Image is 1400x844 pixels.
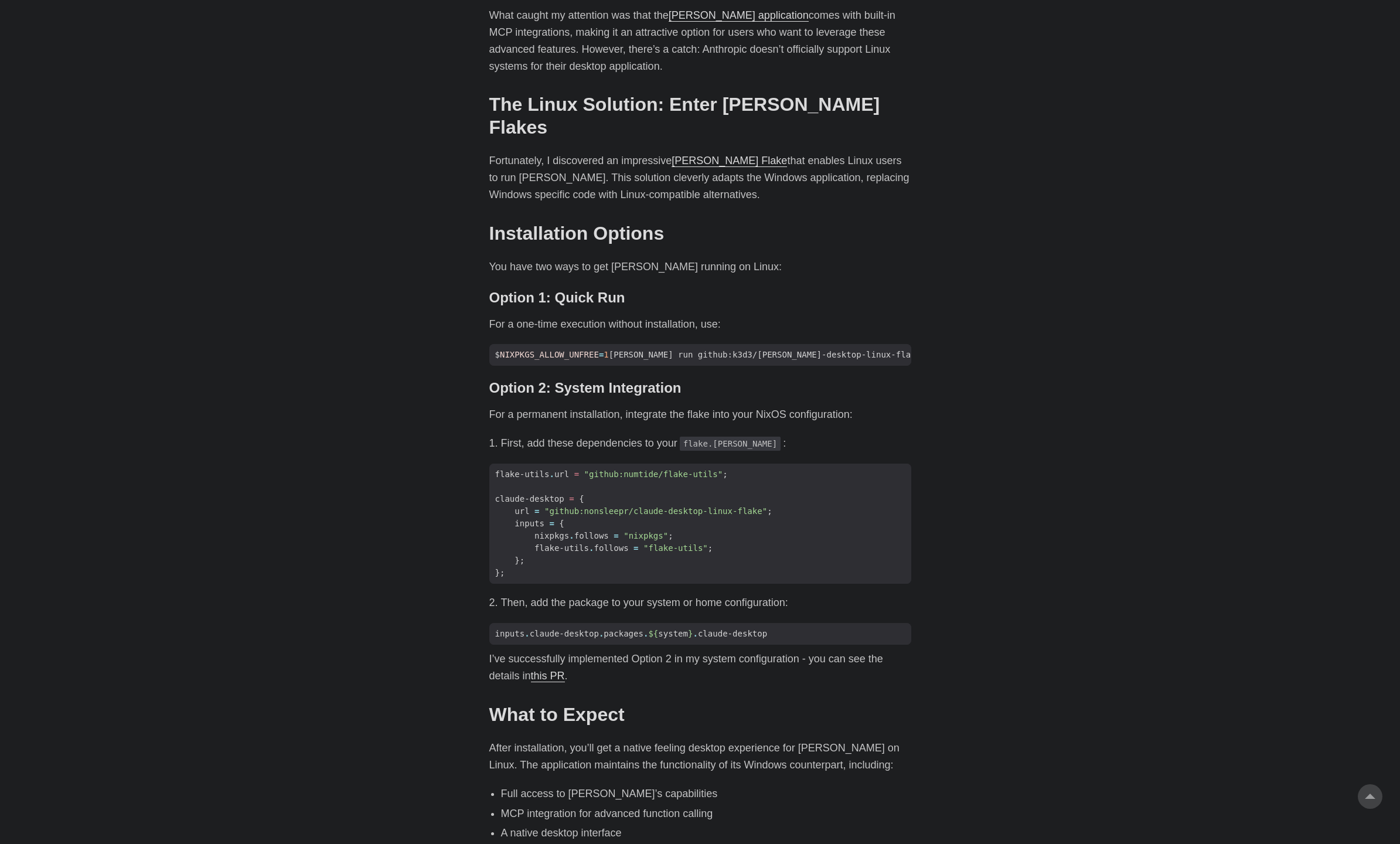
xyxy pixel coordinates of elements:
span: . [693,629,697,638]
span: = [599,350,604,359]
span: = [574,469,579,479]
span: inputs [515,519,544,528]
span: "github:nonsleepr/claude-desktop-linux-flake" [544,506,767,516]
p: What caught my attention was that the comes with built-in MCP integrations, making it an attracti... [489,7,911,74]
span: }; [495,568,505,577]
h2: What to Expect [489,703,911,726]
span: "github:numtide/flake-utils" [584,469,723,479]
span: = [534,506,539,516]
span: claude-desktop [530,629,599,638]
p: For a permanent installation, integrate the flake into your NixOS configuration: [489,406,911,423]
li: MCP integration for advanced function calling [501,805,911,822]
span: . [599,629,604,638]
span: } [688,629,693,638]
h2: Installation Options [489,222,911,244]
span: { [559,519,564,528]
span: = [549,519,554,528]
span: follows [574,531,609,540]
span: url [554,469,569,479]
span: }; [515,556,524,565]
p: After installation, you’ll get a native feeling desktop experience for [PERSON_NAME] on Linux. Th... [489,740,911,774]
li: Full access to [PERSON_NAME]’s capabilities [501,785,911,802]
p: I’ve successfully implemented Option 2 in my system configuration - you can see the details in . [489,651,911,685]
span: "flake-utils" [643,543,708,553]
span: . [589,543,594,553]
span: ; [767,506,772,516]
span: . [569,531,574,540]
span: "nixpkgs" [624,531,668,540]
a: [PERSON_NAME] Flake [672,155,787,166]
h3: Option 2: System Integration [489,380,911,397]
span: claude-desktop [698,629,767,638]
code: flake.[PERSON_NAME] [680,437,781,451]
span: = [614,531,618,540]
a: [PERSON_NAME] application [669,9,809,21]
span: ; [708,543,713,553]
span: = [633,543,638,553]
span: 1 [604,350,608,359]
span: ; [723,469,727,479]
p: For a one-time execution without installation, use: [489,316,911,333]
li: A native desktop interface [501,825,911,842]
a: this PR [531,670,565,682]
span: $ [PERSON_NAME] run github:k3d3/[PERSON_NAME]-desktop-linux-flake --impure [489,349,972,361]
span: system [658,629,688,638]
li: Then, add the package to your system or home configuration: [501,594,911,611]
p: You have two ways to get [PERSON_NAME] running on Linux: [489,258,911,275]
h3: Option 1: Quick Run [489,290,911,307]
a: go to top [1358,784,1382,809]
span: flake-utils [495,469,550,479]
p: Fortunately, I discovered an impressive that enables Linux users to run [PERSON_NAME]. This solut... [489,152,911,203]
span: claude-desktop [495,494,564,503]
span: url [515,506,529,516]
span: flake-utils [534,543,589,553]
li: First, add these dependencies to your : [501,435,911,452]
span: . [524,629,529,638]
span: packages [604,629,643,638]
span: ${ [648,629,658,638]
span: nixpkgs [534,531,569,540]
span: . [549,469,554,479]
span: { [579,494,584,503]
span: ; [668,531,673,540]
span: follows [594,543,628,553]
span: NIXPKGS_ALLOW_UNFREE [500,350,599,359]
h2: The Linux Solution: Enter [PERSON_NAME] Flakes [489,93,911,138]
span: = [569,494,574,503]
span: . [643,629,648,638]
span: inputs [495,629,525,638]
